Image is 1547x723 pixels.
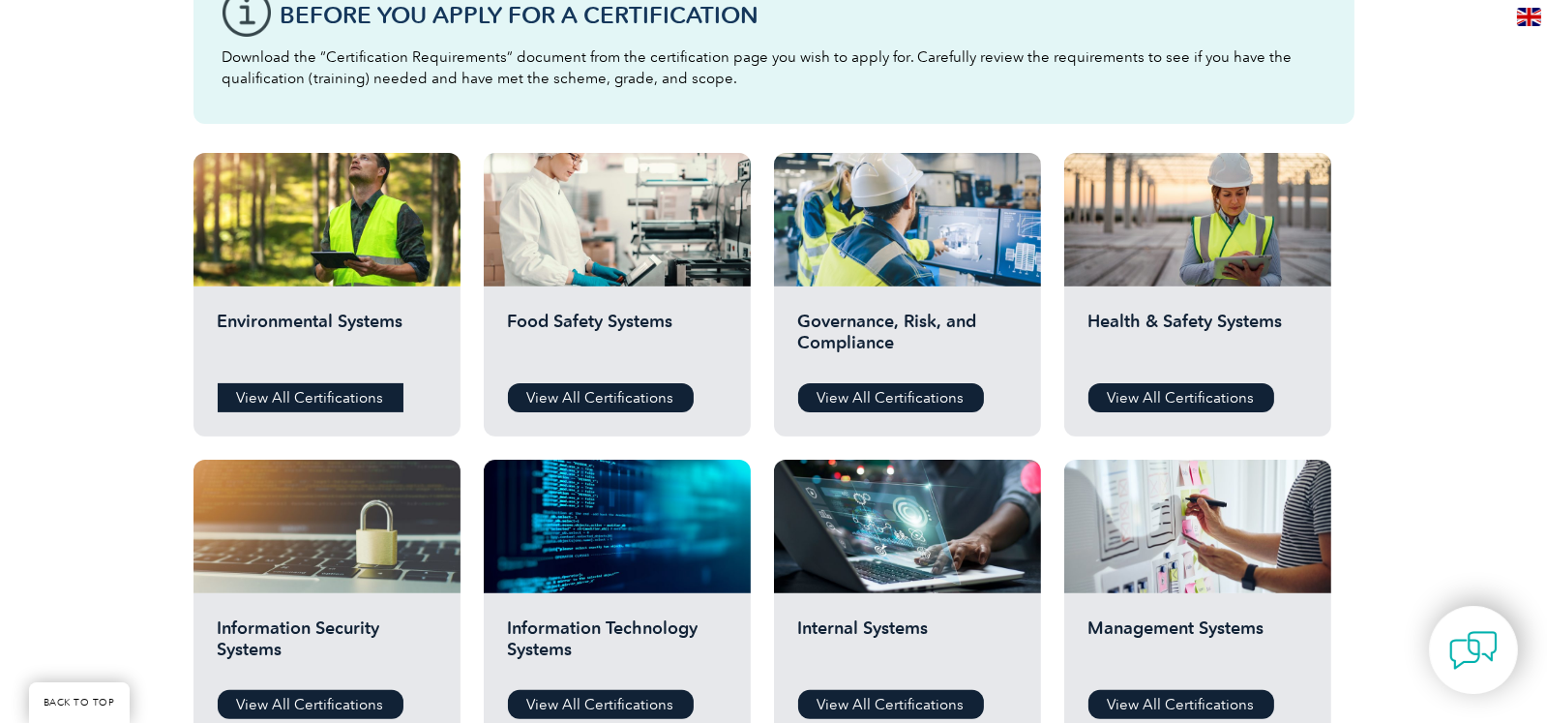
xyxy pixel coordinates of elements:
h2: Information Security Systems [218,618,436,676]
h2: Internal Systems [798,618,1017,676]
a: View All Certifications [218,690,403,719]
h2: Management Systems [1088,618,1307,676]
a: View All Certifications [1088,690,1274,719]
a: View All Certifications [508,383,694,412]
img: en [1517,8,1541,26]
a: View All Certifications [508,690,694,719]
h2: Health & Safety Systems [1088,311,1307,369]
a: View All Certifications [1088,383,1274,412]
h2: Governance, Risk, and Compliance [798,311,1017,369]
a: View All Certifications [798,690,984,719]
h3: Before You Apply For a Certification [281,3,1325,27]
h2: Food Safety Systems [508,311,727,369]
h2: Environmental Systems [218,311,436,369]
img: contact-chat.png [1449,626,1498,675]
a: View All Certifications [218,383,403,412]
p: Download the “Certification Requirements” document from the certification page you wish to apply ... [223,46,1325,89]
a: BACK TO TOP [29,682,130,723]
h2: Information Technology Systems [508,618,727,676]
a: View All Certifications [798,383,984,412]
